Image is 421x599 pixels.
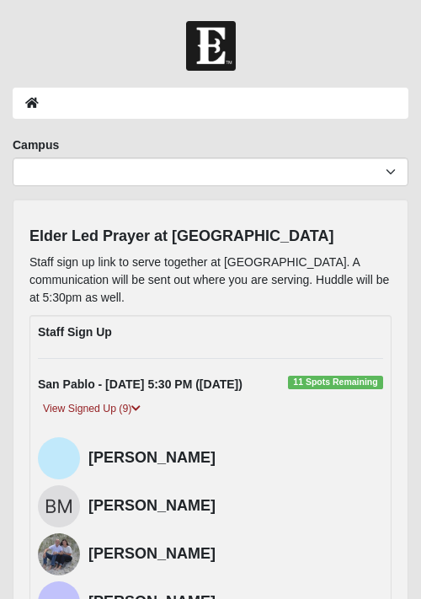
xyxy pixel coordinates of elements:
img: Church of Eleven22 Logo [186,21,236,71]
img: Bruna Magalhaes [38,485,80,527]
h4: [PERSON_NAME] [88,545,383,564]
label: Campus [13,136,59,153]
h4: [PERSON_NAME] [88,449,383,468]
span: 11 Spots Remaining [288,376,383,389]
img: Haley McCoy [38,437,80,479]
img: Shawn Maxwell [38,533,80,575]
a: View Signed Up (9) [38,400,146,418]
h4: Elder Led Prayer at [GEOGRAPHIC_DATA] [29,227,392,246]
strong: San Pablo - [DATE] 5:30 PM ([DATE]) [38,377,242,391]
h4: [PERSON_NAME] [88,497,383,516]
strong: Staff Sign Up [38,325,112,339]
p: Staff sign up link to serve together at [GEOGRAPHIC_DATA]. A communication will be sent out where... [29,254,392,307]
